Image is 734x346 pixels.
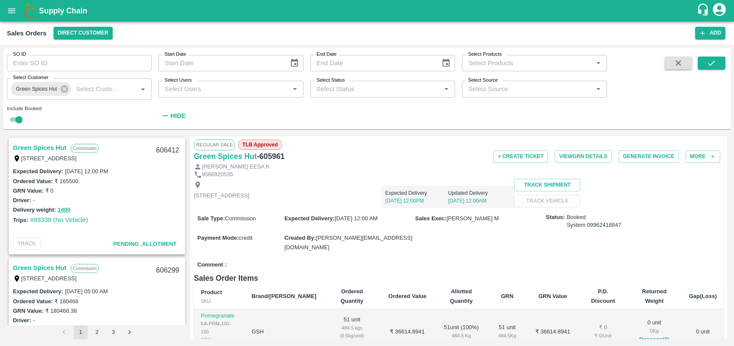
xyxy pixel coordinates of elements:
[13,298,53,305] label: Ordered Value:
[389,293,427,299] b: Ordered Value
[555,150,612,163] button: ViewGRN Details
[566,221,621,229] div: System 09962418847
[13,317,31,324] label: Driver:
[158,55,282,71] input: Start Date
[591,288,615,304] b: P.D. Discount
[501,293,513,299] b: GRN
[2,1,22,21] button: open drawer
[13,288,63,295] label: Expected Delivery :
[448,189,511,197] p: Updated Delivery
[441,332,481,340] div: 484.5 Kg
[13,74,48,81] label: Select Customer
[13,51,26,58] label: SO ID
[330,324,374,340] div: 484.5 kgs (9.5kg/unit)
[593,83,604,95] button: Open
[194,272,724,284] h6: Sales Order Items
[286,55,303,71] button: Choose date
[33,317,35,324] label: -
[194,140,235,150] span: Regular Sale
[74,325,88,339] button: page 1
[712,2,727,20] div: account of current user
[514,179,580,191] button: Track Shipment
[33,197,35,203] label: -
[438,55,454,71] button: Choose date
[45,308,77,314] label: ₹ 180468.38
[65,168,108,175] label: [DATE] 12:00 PM
[7,28,47,39] div: Sales Orders
[7,55,152,71] input: Enter SO ID
[696,3,712,19] div: customer-support
[197,261,227,269] label: Comment :
[113,241,177,247] span: Pending_Allotment
[289,83,301,95] button: Open
[39,6,87,15] b: Supply Chain
[285,215,335,222] label: Expected Delivery :
[385,189,448,197] p: Expected Delivery
[137,83,149,95] button: Open
[593,57,604,69] button: Open
[465,83,590,95] input: Select Source
[566,213,621,229] span: Booked
[13,197,31,203] label: Driver:
[13,187,44,194] label: GRN Value:
[194,150,257,162] a: Green Spices Hut
[11,85,62,94] span: Green Spices Hut
[494,150,548,163] button: + Create Ticket
[586,324,620,332] div: ₹ 0
[161,83,286,95] input: Select Users
[689,293,717,299] b: Gap(Loss)
[13,142,66,153] a: Green Spices Hut
[441,83,452,95] button: Open
[13,178,53,184] label: Ordered Value:
[65,288,108,295] label: [DATE] 05:00 AM
[546,213,565,222] label: Status:
[201,289,222,295] b: Product
[171,112,186,119] strong: Hide
[201,312,238,320] p: Pomegranate
[158,108,188,123] button: Hide
[446,215,499,222] span: [PERSON_NAME] M
[586,332,620,340] div: ₹ 0 / Unit
[619,150,679,163] button: Generate Invoice
[13,262,66,273] a: Green Spices Hut
[13,308,44,314] label: GRN Value:
[197,215,225,222] label: Sale Type :
[13,168,63,175] label: Expected Delivery :
[686,150,720,163] button: More
[58,205,70,215] button: 1400
[107,325,120,339] button: Go to page 3
[239,235,253,241] span: credit
[7,105,152,112] div: Include Booked
[201,297,238,305] div: SKU
[495,332,519,340] div: 484.5 Kg
[468,51,502,58] label: Select Products
[310,55,434,71] input: End Date
[39,5,696,17] a: Supply Chain
[448,197,511,205] p: [DATE] 12:00AM
[341,288,364,304] b: Ordered Quantity
[633,327,675,335] div: 0 Kg
[22,2,39,19] img: logo
[285,235,412,251] span: [PERSON_NAME][EMAIL_ADDRESS][DOMAIN_NAME]
[385,197,448,205] p: [DATE] 12:00PM
[54,298,78,305] label: ₹ 180468
[11,82,71,96] div: Green Spices Hut
[495,324,519,340] div: 51 unit
[151,140,184,161] div: 606412
[633,335,675,345] button: Reasons(0)
[21,155,77,162] label: [STREET_ADDRESS]
[54,27,113,39] button: Select DC
[252,293,316,299] b: Brand/[PERSON_NAME]
[165,51,186,58] label: Start Date
[13,217,28,223] label: Trips:
[21,275,77,282] label: [STREET_ADDRESS]
[316,77,345,84] label: Select Status
[642,288,667,304] b: Returned Weight
[202,171,233,179] p: 9566920535
[202,163,270,171] p: [PERSON_NAME] EESA K
[201,336,238,343] div: GSH
[13,206,56,213] label: Delivery weight:
[71,264,99,273] p: Commission
[123,325,137,339] button: Go to next page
